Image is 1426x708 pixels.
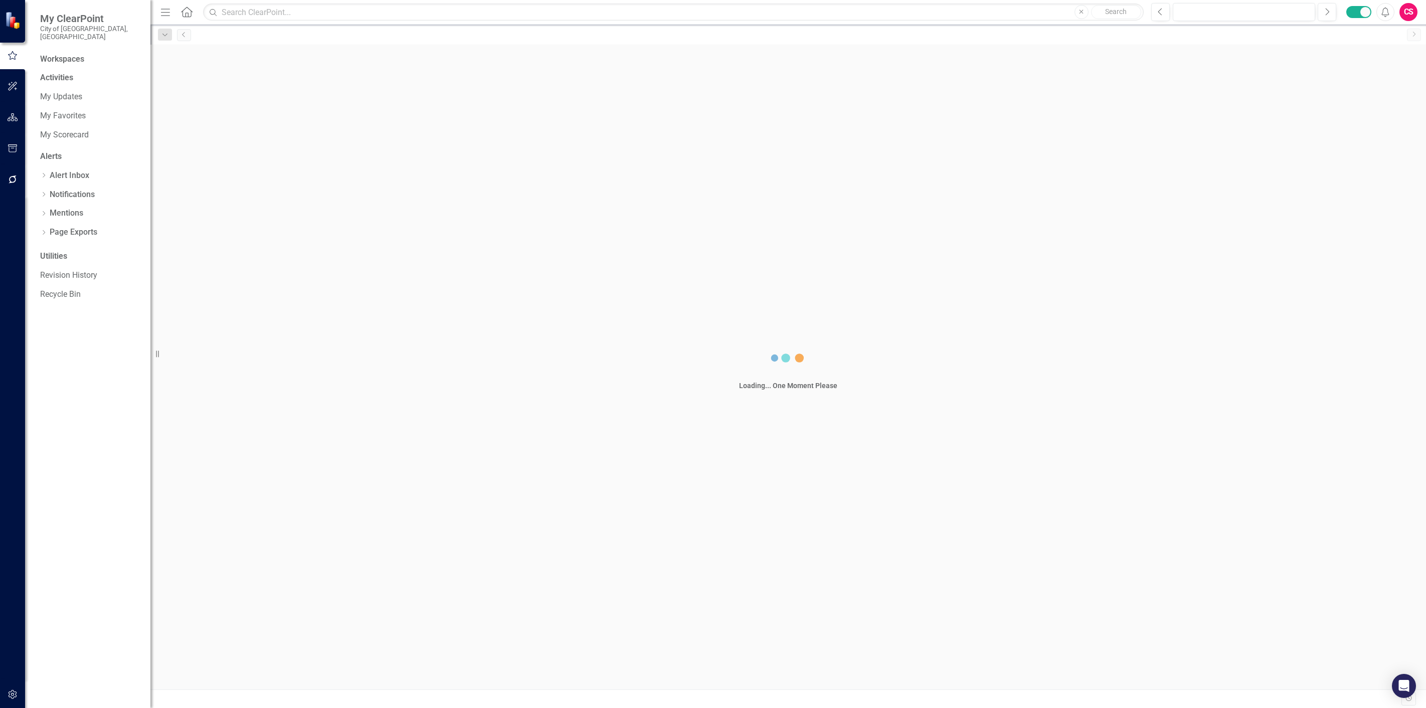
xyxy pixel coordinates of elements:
[5,12,23,29] img: ClearPoint Strategy
[40,110,140,122] a: My Favorites
[739,381,837,391] div: Loading... One Moment Please
[40,251,140,262] div: Utilities
[1091,5,1141,19] button: Search
[40,54,84,65] div: Workspaces
[40,270,140,281] a: Revision History
[1392,674,1416,698] div: Open Intercom Messenger
[40,72,140,84] div: Activities
[1399,3,1417,21] button: CS
[203,4,1144,21] input: Search ClearPoint...
[40,151,140,162] div: Alerts
[50,170,89,182] a: Alert Inbox
[50,227,97,238] a: Page Exports
[50,189,95,201] a: Notifications
[40,25,140,41] small: City of [GEOGRAPHIC_DATA], [GEOGRAPHIC_DATA]
[1105,8,1127,16] span: Search
[40,289,140,300] a: Recycle Bin
[40,13,140,25] span: My ClearPoint
[50,208,83,219] a: Mentions
[40,129,140,141] a: My Scorecard
[40,91,140,103] a: My Updates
